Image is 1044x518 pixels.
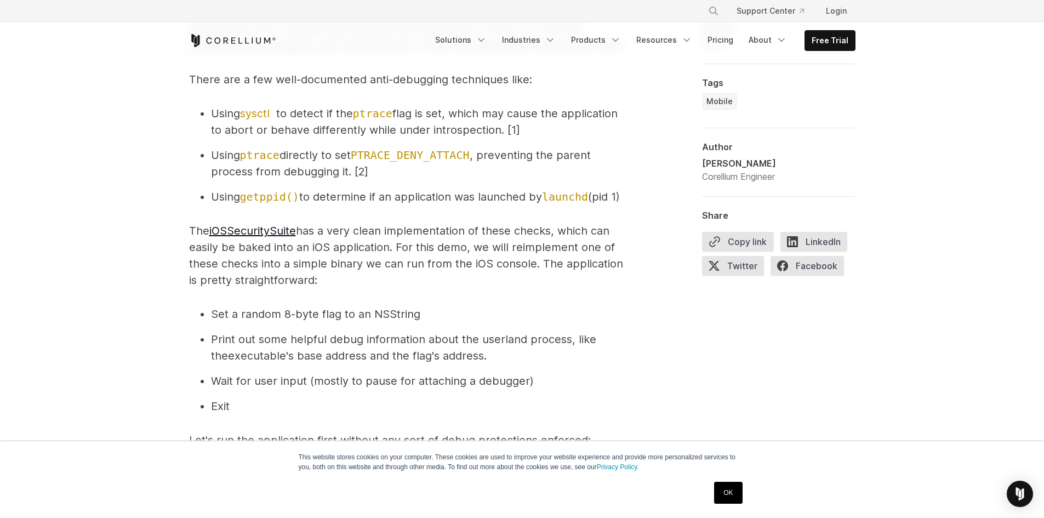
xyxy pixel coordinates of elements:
[211,149,591,178] span: Using directly to set , preventing the parent process from debugging it. [2]
[771,256,851,280] a: Facebook
[714,482,742,504] a: OK
[702,256,764,276] span: Twitter
[704,1,723,21] button: Search
[209,224,296,237] a: iOSSecuritySuite
[351,149,470,162] span: PTRACE_DENY_ATTACH
[702,93,737,110] a: Mobile
[495,30,562,50] a: Industries
[429,30,493,50] a: Solutions
[630,30,699,50] a: Resources
[211,333,596,362] span: Print out some helpful debug information about the userland process, like the
[817,1,855,21] a: Login
[228,349,487,362] span: .
[706,96,733,107] span: Mobile
[211,400,230,413] span: Exit
[240,149,279,162] span: ptrace
[189,73,532,86] span: There are a few well-documented anti-debugging techniques like:
[189,434,591,447] span: Let's run the application first without any sort of debug protections enforced:
[211,107,618,136] span: Using to detect if the flag is set, which may cause the application to abort or behave differentl...
[240,190,299,203] span: getppid()
[805,31,855,50] a: Free Trial
[702,210,855,221] div: Share
[189,224,623,287] span: The has a very clean implementation of these checks, which can easily be baked into an iOS applic...
[240,107,270,120] span: sysctl
[564,30,627,50] a: Products
[780,232,854,256] a: LinkedIn
[742,30,794,50] a: About
[701,30,740,50] a: Pricing
[353,107,392,120] span: ptrace
[771,256,844,276] span: Facebook
[299,452,746,472] p: This website stores cookies on your computer. These cookies are used to improve your website expe...
[702,157,776,170] div: [PERSON_NAME]
[702,170,776,183] div: Corellium Engineer
[702,77,855,88] div: Tags
[597,463,639,471] a: Privacy Policy.
[1007,481,1033,507] div: Open Intercom Messenger
[211,374,534,388] span: Wait for user input (mostly to pause for attaching a debugger)
[702,256,771,280] a: Twitter
[702,141,855,152] div: Author
[429,30,855,51] div: Navigation Menu
[189,34,276,47] a: Corellium Home
[211,190,620,203] span: Using to determine if an application was launched by (pid 1)
[695,1,855,21] div: Navigation Menu
[702,232,774,252] button: Copy link
[542,190,588,203] span: launchd
[728,1,813,21] a: Support Center
[228,349,484,362] span: executable's base address and the flag's address
[211,308,420,321] span: Set a random 8-byte flag to an NSString
[780,232,847,252] span: LinkedIn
